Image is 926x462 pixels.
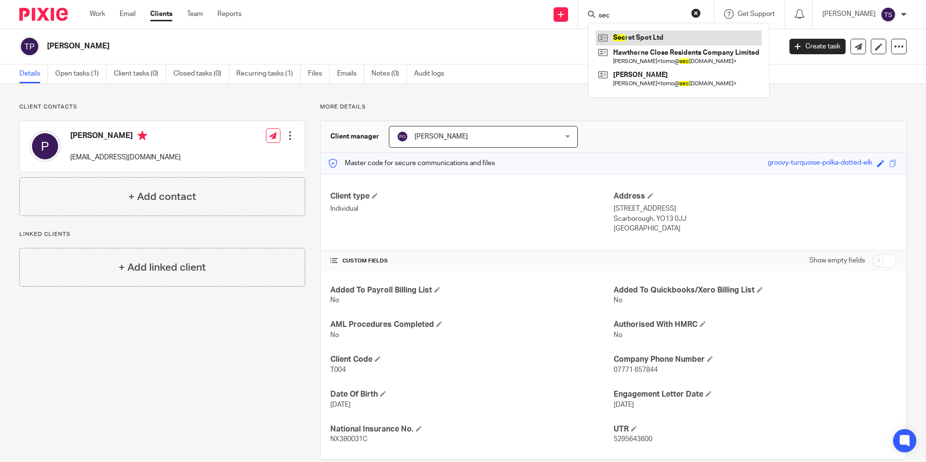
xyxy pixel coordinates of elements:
h4: National Insurance No. [330,424,613,434]
i: Primary [138,131,147,140]
a: Email [120,9,136,19]
a: Emails [337,64,364,83]
p: Individual [330,204,613,214]
p: [STREET_ADDRESS] [614,204,896,214]
span: No [614,332,622,339]
p: [PERSON_NAME] [822,9,876,19]
img: svg%3E [397,131,408,142]
h4: Company Phone Number [614,354,896,365]
h4: Added To Quickbooks/Xero Billing List [614,285,896,295]
div: groovy-turquoise-polka-dotted-elk [768,158,872,169]
label: Show empty fields [809,256,865,265]
a: Team [187,9,203,19]
span: [PERSON_NAME] [415,133,468,140]
img: svg%3E [880,7,896,22]
a: Work [90,9,105,19]
a: Notes (0) [371,64,407,83]
h4: [PERSON_NAME] [70,131,181,143]
img: Pixie [19,8,68,21]
span: 07771 657844 [614,367,658,373]
span: Get Support [738,11,775,17]
button: Clear [691,8,701,18]
p: [GEOGRAPHIC_DATA] [614,224,896,233]
p: Master code for secure communications and files [328,158,495,168]
h3: Client manager [330,132,379,141]
a: Clients [150,9,172,19]
h4: Engagement Letter Date [614,389,896,400]
a: Files [308,64,330,83]
a: Open tasks (1) [55,64,107,83]
a: Closed tasks (0) [173,64,229,83]
h4: UTR [614,424,896,434]
h4: Client type [330,191,613,201]
p: More details [320,103,907,111]
h4: + Add contact [128,189,196,204]
span: No [330,297,339,304]
h4: Authorised With HMRC [614,320,896,330]
a: Reports [217,9,242,19]
h4: Date Of Birth [330,389,613,400]
h4: AML Procedures Completed [330,320,613,330]
input: Search [598,12,685,20]
h4: CUSTOM FIELDS [330,257,613,265]
p: [EMAIL_ADDRESS][DOMAIN_NAME] [70,153,181,162]
a: Client tasks (0) [114,64,166,83]
h4: + Add linked client [119,260,206,275]
a: Audit logs [414,64,451,83]
a: Details [19,64,48,83]
span: NX380031C [330,436,368,443]
img: svg%3E [30,131,61,162]
a: Recurring tasks (1) [236,64,301,83]
span: [DATE] [614,401,634,408]
h2: [PERSON_NAME] [47,41,629,51]
h4: Address [614,191,896,201]
p: Linked clients [19,231,305,238]
span: No [330,332,339,339]
p: Client contacts [19,103,305,111]
img: svg%3E [19,36,40,57]
span: 5295643600 [614,436,652,443]
h4: Added To Payroll Billing List [330,285,613,295]
span: T004 [330,367,346,373]
a: Create task [789,39,846,54]
span: [DATE] [330,401,351,408]
span: No [614,297,622,304]
h4: Client Code [330,354,613,365]
p: Scarborough, YO13 0JJ [614,214,896,224]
